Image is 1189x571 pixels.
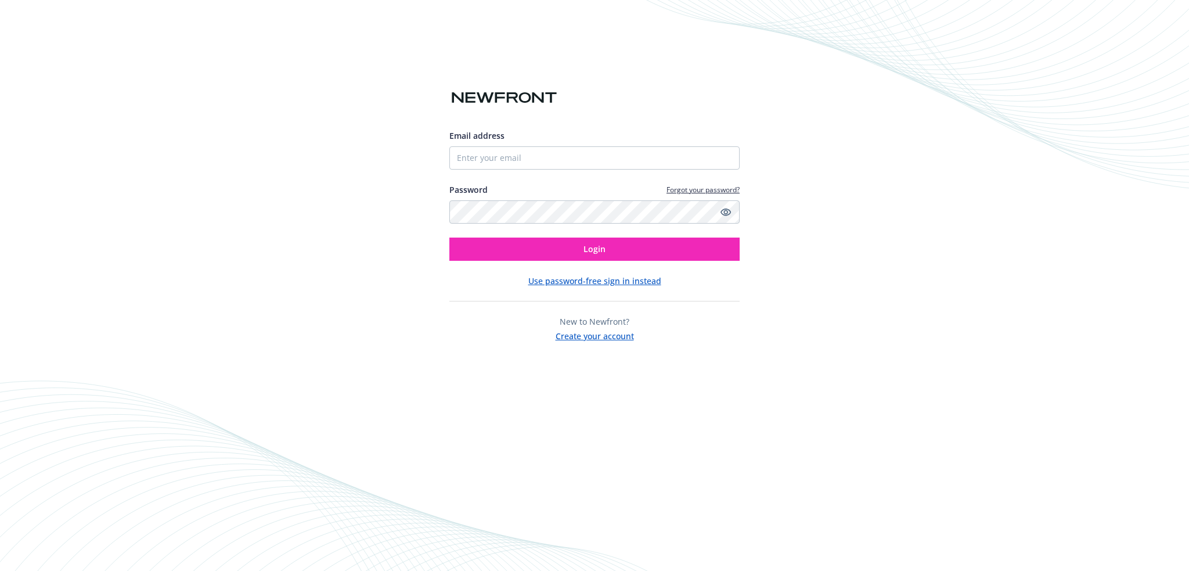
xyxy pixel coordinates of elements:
[556,328,634,342] button: Create your account
[449,184,488,196] label: Password
[449,130,505,141] span: Email address
[666,185,740,195] a: Forgot your password?
[583,243,606,254] span: Login
[560,316,629,327] span: New to Newfront?
[449,238,740,261] button: Login
[449,146,740,170] input: Enter your email
[449,88,559,108] img: Newfront logo
[719,205,733,219] a: Show password
[528,275,661,287] button: Use password-free sign in instead
[449,200,740,224] input: Enter your password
